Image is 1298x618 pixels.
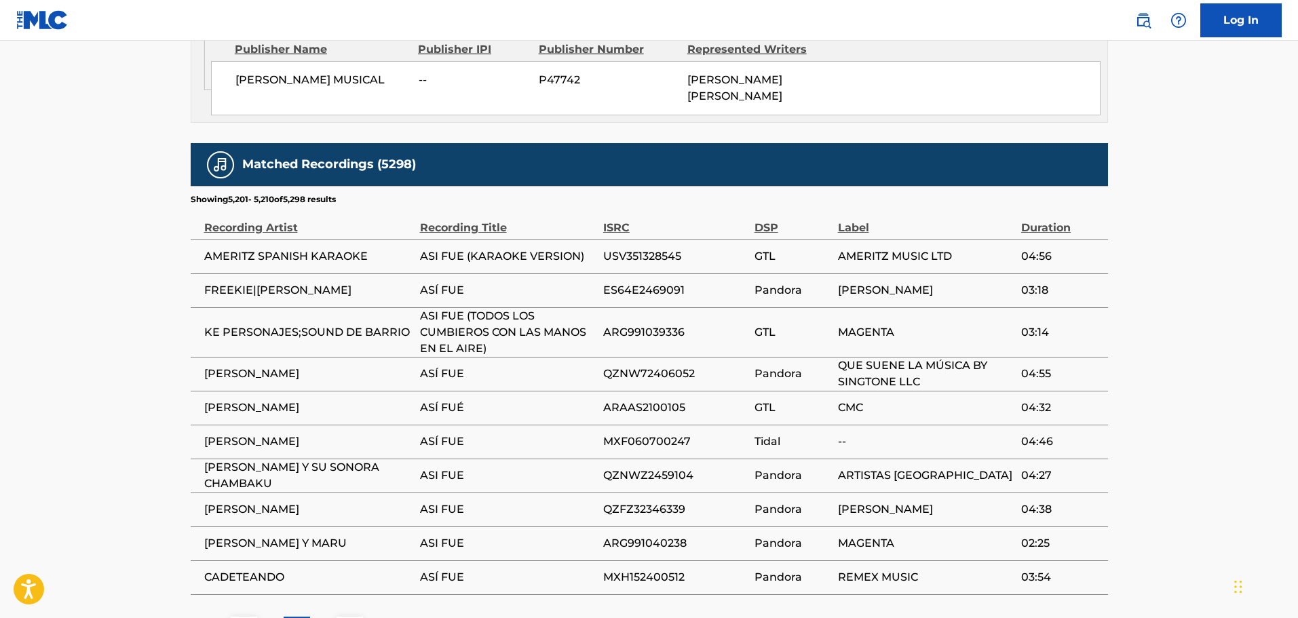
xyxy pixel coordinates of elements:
span: MXF060700247 [603,433,748,450]
iframe: Chat Widget [1230,553,1298,618]
div: Help [1165,7,1192,34]
div: Represented Writers [687,41,826,58]
span: ASÍ FUE [420,366,596,382]
span: ARTISTAS [GEOGRAPHIC_DATA] [838,467,1014,484]
span: KE PERSONAJES;SOUND DE BARRIO [204,324,413,341]
span: -- [838,433,1014,450]
span: P47742 [539,72,677,88]
a: Log In [1200,3,1282,37]
span: [PERSON_NAME] [838,282,1014,298]
span: ASI FUE (KARAOKE VERSION) [420,248,596,265]
img: help [1170,12,1187,28]
span: Pandora [755,569,831,585]
span: [PERSON_NAME] Y MARU [204,535,413,552]
span: ASI FUE [420,535,596,552]
span: USV351328545 [603,248,748,265]
span: [PERSON_NAME] [204,400,413,416]
span: 04:38 [1021,501,1101,518]
span: GTL [755,324,831,341]
span: ASI FUE [420,501,596,518]
span: 04:56 [1021,248,1101,265]
span: 04:27 [1021,467,1101,484]
span: Pandora [755,501,831,518]
span: [PERSON_NAME] [PERSON_NAME] [687,73,782,102]
span: QZNW72406052 [603,366,748,382]
span: AMERITZ SPANISH KARAOKE [204,248,413,265]
div: DSP [755,206,831,236]
span: ASI FUE (TODOS LOS CUMBIEROS CON LAS MANOS EN EL AIRE) [420,308,596,357]
span: 02:25 [1021,535,1101,552]
span: ASÍ FUE [420,569,596,585]
span: -- [419,72,529,88]
span: 03:54 [1021,569,1101,585]
span: Pandora [755,535,831,552]
div: Publisher Number [539,41,677,58]
span: QZFZ32346339 [603,501,748,518]
img: search [1135,12,1151,28]
span: ASI FUE [420,467,596,484]
span: MXH152400512 [603,569,748,585]
div: Publisher Name [235,41,408,58]
span: CMC [838,400,1014,416]
span: ARAAS2100105 [603,400,748,416]
span: FREEKIE|[PERSON_NAME] [204,282,413,298]
span: 04:32 [1021,400,1101,416]
div: Recording Title [420,206,596,236]
img: Matched Recordings [212,157,229,173]
div: Publisher IPI [418,41,529,58]
span: QUE SUENE LA MÚSICA BY SINGTONE LLC [838,358,1014,390]
span: [PERSON_NAME] [204,433,413,450]
span: Pandora [755,467,831,484]
span: ASÍ FUE [420,282,596,298]
span: [PERSON_NAME] Y SU SONORA CHAMBAKU [204,459,413,492]
span: Tidal [755,433,831,450]
div: ISRC [603,206,748,236]
span: [PERSON_NAME] [204,366,413,382]
span: Pandora [755,282,831,298]
span: REMEX MUSIC [838,569,1014,585]
div: Recording Artist [204,206,413,236]
div: Duration [1021,206,1101,236]
span: GTL [755,248,831,265]
span: ASÍ FUÉ [420,400,596,416]
span: 03:18 [1021,282,1101,298]
span: 03:14 [1021,324,1101,341]
a: Public Search [1130,7,1157,34]
span: 04:55 [1021,366,1101,382]
div: Drag [1234,566,1242,607]
span: AMERITZ MUSIC LTD [838,248,1014,265]
span: QZNWZ2459104 [603,467,748,484]
div: Label [838,206,1014,236]
span: ARG991039336 [603,324,748,341]
h5: Matched Recordings (5298) [242,157,416,172]
span: MAGENTA [838,324,1014,341]
span: MAGENTA [838,535,1014,552]
span: ASÍ FUE [420,433,596,450]
span: [PERSON_NAME] MUSICAL [235,72,408,88]
span: ES64E2469091 [603,282,748,298]
img: MLC Logo [16,10,69,30]
span: ARG991040238 [603,535,748,552]
span: [PERSON_NAME] [204,501,413,518]
span: 04:46 [1021,433,1101,450]
span: Pandora [755,366,831,382]
p: Showing 5,201 - 5,210 of 5,298 results [191,193,336,206]
span: GTL [755,400,831,416]
span: [PERSON_NAME] [838,501,1014,518]
span: CADETEANDO [204,569,413,585]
